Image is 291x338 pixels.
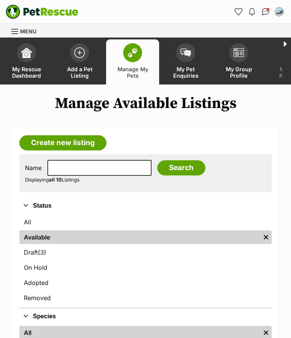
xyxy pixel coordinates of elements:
[25,177,80,183] span: Displaying Listings
[169,66,203,79] span: My Pet Enquiries
[19,201,272,211] button: Status
[49,177,62,183] strong: all 10
[6,5,78,19] img: logo-e224e6f780fb5917bec1dbf3a21bbac754714ae5b6737aabdf751b685950b380.svg
[222,66,256,79] span: My Group Profile
[19,276,272,289] a: Adopted
[116,66,150,79] span: Manage My Pets
[275,8,283,16] img: Lindy Vickers profile pic
[106,39,159,84] a: Manage My Pets
[212,39,265,84] a: My Group Profile
[19,214,272,308] div: Status
[9,66,44,79] span: My Rescue Dashboard
[21,47,32,58] img: dashboard-icon-eb2f2d2d3e046f16d808141f083e7271f6b2e854fb5c12c21221c1fb7104beca.svg
[180,49,191,57] img: pet-enquiries-icon-7e3ad2cf08bfb03b45e93fb7055b45f3efa6380592205ae92323e6603595dc1f.svg
[20,28,36,34] span: Menu
[19,135,106,150] a: Create new listing
[74,47,85,58] img: add-pet-listing-icon-0afa8454b4691262ce3f59096e99ab1cd57d4a30225e0717b998d2c9b9846f56.svg
[233,48,244,57] img: group-profile-icon-3fa3cf56718a62981997c0bc7e787c4b2cf8bcc04b72c1350f741eb67cf2f40e.svg
[63,66,97,79] span: Add a Pet Listing
[157,160,205,175] input: Search
[19,246,272,259] a: Draft
[53,39,106,84] a: Add a Pet Listing
[262,8,270,16] img: chat-41dd97257d64d25036548639549fe6c8038ab92f7586957e7f3b1b290dea8141.svg
[159,39,212,84] a: My Pet Enquiries
[19,215,272,229] a: All
[127,48,138,58] img: manage-my-pets-icon-02211641906a0b7f246fdf0571729dbe1e7629f14944591b6c1af311fb30b64b.svg
[19,230,260,244] a: Available
[25,164,42,171] label: Name
[232,6,285,18] ul: Account quick links
[38,248,46,257] span: (3)
[232,6,244,18] a: Favourites
[19,311,272,321] button: Species
[260,230,272,244] a: Remove filter
[249,8,255,16] img: notifications-46538b983faf8c2785f20acdc204bb7945ddae34d4c08c2a6579f10ce5e182be.svg
[246,6,258,18] button: Notifications
[11,24,42,38] a: Menu
[273,6,285,18] button: My account
[19,261,272,274] a: On Hold
[19,291,272,305] a: Removed
[6,5,78,19] a: PetRescue
[260,6,272,18] a: Conversations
